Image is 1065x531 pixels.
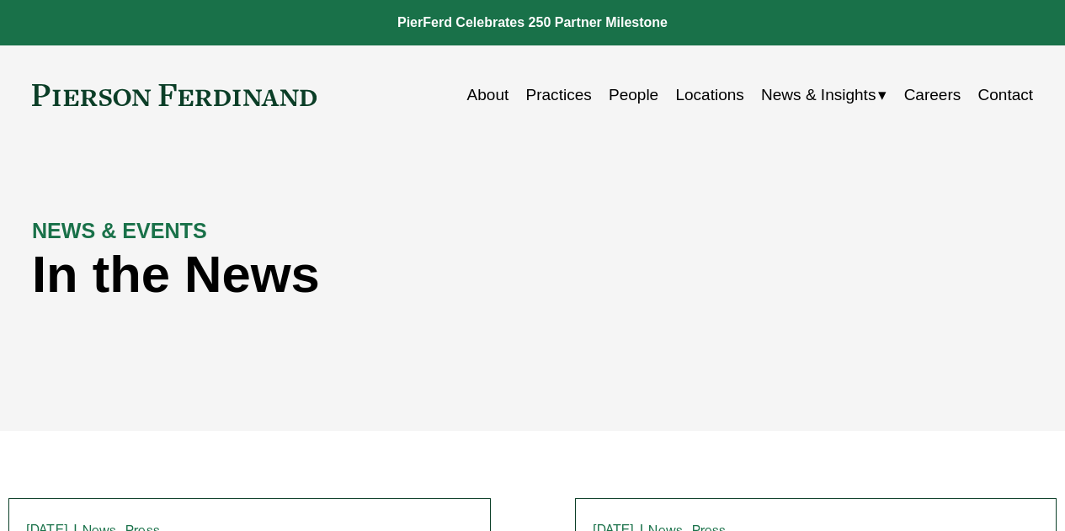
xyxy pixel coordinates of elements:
strong: NEWS & EVENTS [32,219,207,242]
a: People [609,79,658,111]
a: folder dropdown [761,79,887,111]
a: Careers [904,79,961,111]
a: About [467,79,509,111]
a: Contact [978,79,1034,111]
h1: In the News [32,245,783,304]
a: Locations [675,79,743,111]
span: News & Insights [761,81,876,109]
a: Practices [526,79,592,111]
